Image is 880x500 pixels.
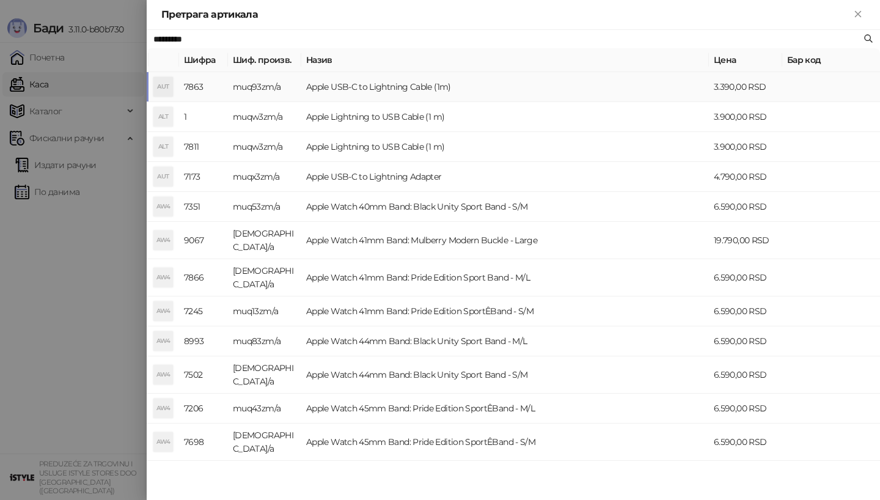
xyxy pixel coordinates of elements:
[179,162,228,192] td: 7173
[301,48,709,72] th: Назив
[228,132,301,162] td: muqw3zm/a
[179,394,228,424] td: 7206
[301,192,709,222] td: Apple Watch 40mm Band: Black Unity Sport Band - S/M
[709,461,782,498] td: 6.590,00 RSD
[709,394,782,424] td: 6.590,00 RSD
[179,192,228,222] td: 7351
[301,222,709,259] td: Apple Watch 41mm Band: Mulberry Modern Buckle - Large
[153,107,173,127] div: ALT
[709,162,782,192] td: 4.790,00 RSD
[153,365,173,384] div: AW4
[301,259,709,296] td: Apple Watch 41mm Band: Pride Edition Sport Band - M/L
[179,461,228,498] td: 7663
[153,301,173,321] div: AW4
[179,296,228,326] td: 7245
[153,77,173,97] div: AUT
[709,424,782,461] td: 6.590,00 RSD
[228,424,301,461] td: [DEMOGRAPHIC_DATA]/a
[153,230,173,250] div: AW4
[709,132,782,162] td: 3.900,00 RSD
[709,259,782,296] td: 6.590,00 RSD
[228,296,301,326] td: muq13zm/a
[301,394,709,424] td: Apple Watch 45mm Band: Pride Edition SportÊBand - M/L
[179,222,228,259] td: 9067
[301,162,709,192] td: Apple USB-C to Lightning Adapter
[301,132,709,162] td: Apple Lightning to USB Cable (1 m)
[153,197,173,216] div: AW4
[301,424,709,461] td: Apple Watch 45mm Band: Pride Edition SportÊBand - S/M
[228,461,301,498] td: [DEMOGRAPHIC_DATA]/a
[179,356,228,394] td: 7502
[228,394,301,424] td: muq43zm/a
[709,72,782,102] td: 3.390,00 RSD
[179,132,228,162] td: 7811
[153,331,173,351] div: AW4
[179,102,228,132] td: 1
[301,356,709,394] td: Apple Watch 44mm Band: Black Unity Sport Band - S/M
[709,296,782,326] td: 6.590,00 RSD
[301,461,709,498] td: Apple Watch 45mm Nike Band: Blue Flame Nike Sport Band - M/L
[228,222,301,259] td: [DEMOGRAPHIC_DATA]/a
[301,102,709,132] td: Apple Lightning to USB Cable (1 m)
[179,424,228,461] td: 7698
[228,259,301,296] td: [DEMOGRAPHIC_DATA]/a
[228,48,301,72] th: Шиф. произв.
[709,48,782,72] th: Цена
[228,326,301,356] td: muq83zm/a
[709,222,782,259] td: 19.790,00 RSD
[301,296,709,326] td: Apple Watch 41mm Band: Pride Edition SportÊBand - S/M
[709,102,782,132] td: 3.900,00 RSD
[709,326,782,356] td: 6.590,00 RSD
[782,48,880,72] th: Бар код
[161,7,851,22] div: Претрага артикала
[153,399,173,418] div: AW4
[153,268,173,287] div: AW4
[153,432,173,452] div: AW4
[851,7,865,22] button: Close
[301,72,709,102] td: Apple USB-C to Lightning Cable (1m)
[709,356,782,394] td: 6.590,00 RSD
[228,102,301,132] td: muqw3zm/a
[228,356,301,394] td: [DEMOGRAPHIC_DATA]/a
[709,192,782,222] td: 6.590,00 RSD
[179,48,228,72] th: Шифра
[179,259,228,296] td: 7866
[228,72,301,102] td: muq93zm/a
[153,137,173,156] div: ALT
[153,167,173,186] div: AUT
[179,326,228,356] td: 8993
[228,162,301,192] td: muqx3zm/a
[228,192,301,222] td: muq53zm/a
[301,326,709,356] td: Apple Watch 44mm Band: Black Unity Sport Band - M/L
[179,72,228,102] td: 7863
